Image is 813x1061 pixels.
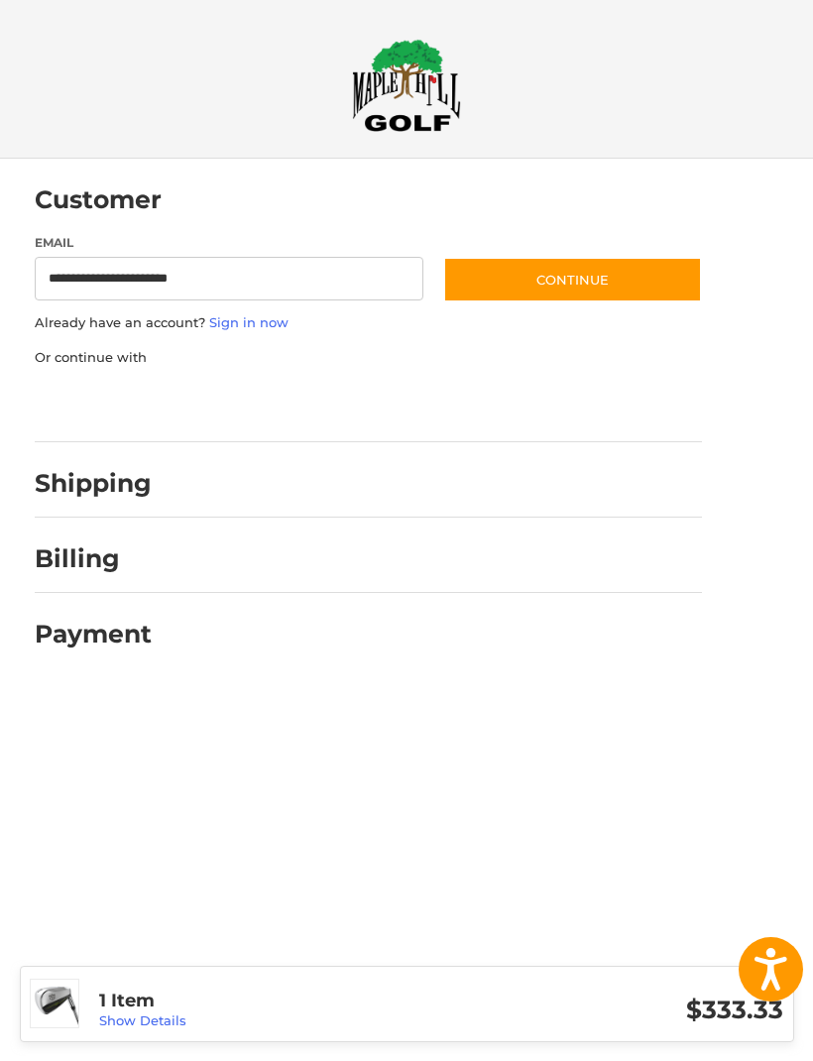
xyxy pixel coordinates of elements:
[35,348,702,368] p: Or continue with
[31,980,78,1027] img: Wilson Staff Launch Pad 2 Irons
[35,234,424,252] label: Email
[99,1012,186,1028] a: Show Details
[196,387,345,422] iframe: PayPal-paylater
[28,387,176,422] iframe: PayPal-paypal
[35,313,702,333] p: Already have an account?
[35,468,152,499] h2: Shipping
[443,257,702,302] button: Continue
[35,184,162,215] h2: Customer
[352,39,461,132] img: Maple Hill Golf
[441,995,783,1025] h3: $333.33
[99,990,441,1012] h3: 1 Item
[364,387,513,422] iframe: PayPal-venmo
[35,543,151,574] h2: Billing
[35,619,152,649] h2: Payment
[209,314,289,330] a: Sign in now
